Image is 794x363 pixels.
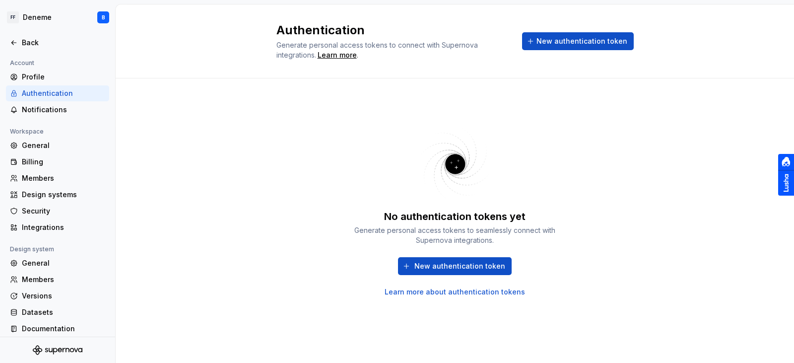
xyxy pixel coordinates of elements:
[22,222,105,232] div: Integrations
[536,36,627,46] span: New authentication token
[6,255,109,271] a: General
[7,11,19,23] div: FF
[6,187,109,203] a: Design systems
[22,324,105,334] div: Documentation
[385,287,525,297] a: Learn more about authentication tokens
[22,307,105,317] div: Datasets
[22,206,105,216] div: Security
[22,173,105,183] div: Members
[22,141,105,150] div: General
[22,258,105,268] div: General
[318,50,357,60] a: Learn more
[22,105,105,115] div: Notifications
[522,32,634,50] button: New authentication token
[22,72,105,82] div: Profile
[6,126,48,138] div: Workspace
[6,288,109,304] a: Versions
[6,219,109,235] a: Integrations
[22,190,105,200] div: Design systems
[22,291,105,301] div: Versions
[6,272,109,288] a: Members
[22,88,105,98] div: Authentication
[384,210,526,223] div: No authentication tokens yet
[23,12,52,22] div: Deneme
[6,85,109,101] a: Authentication
[22,157,105,167] div: Billing
[2,6,113,28] button: FFDenemeB
[276,22,510,38] h2: Authentication
[414,261,505,271] span: New authentication token
[276,41,480,59] span: Generate personal access tokens to connect with Supernova integrations.
[6,170,109,186] a: Members
[22,38,105,48] div: Back
[6,35,109,51] a: Back
[6,304,109,320] a: Datasets
[33,345,82,355] svg: Supernova Logo
[6,69,109,85] a: Profile
[102,13,105,21] div: B
[6,57,38,69] div: Account
[6,321,109,337] a: Documentation
[316,52,358,59] span: .
[6,138,109,153] a: General
[6,243,58,255] div: Design system
[351,225,559,245] div: Generate personal access tokens to seamlessly connect with Supernova integrations.
[6,203,109,219] a: Security
[6,102,109,118] a: Notifications
[6,154,109,170] a: Billing
[22,275,105,285] div: Members
[398,257,512,275] button: New authentication token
